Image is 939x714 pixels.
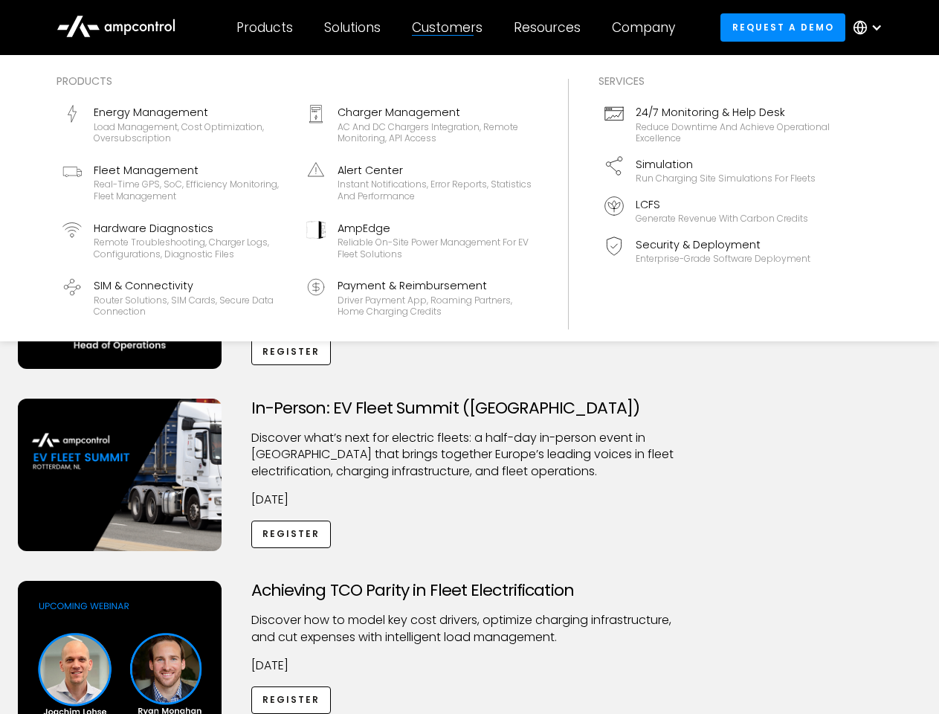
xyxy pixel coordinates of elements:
div: Customers [412,19,483,36]
p: [DATE] [251,657,688,674]
a: Register [251,338,332,365]
p: ​Discover what’s next for electric fleets: a half-day in-person event in [GEOGRAPHIC_DATA] that b... [251,430,688,480]
h3: In-Person: EV Fleet Summit ([GEOGRAPHIC_DATA]) [251,399,688,418]
div: Products [236,19,293,36]
p: [DATE] [251,492,688,508]
div: Resources [514,19,581,36]
div: Company [612,19,675,36]
div: Solutions [324,19,381,36]
h3: Achieving TCO Parity in Fleet Electrification [251,581,688,600]
a: Request a demo [720,13,845,41]
p: Discover how to model key cost drivers, optimize charging infrastructure, and cut expenses with i... [251,612,688,646]
a: Register [251,521,332,548]
a: Register [251,686,332,714]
